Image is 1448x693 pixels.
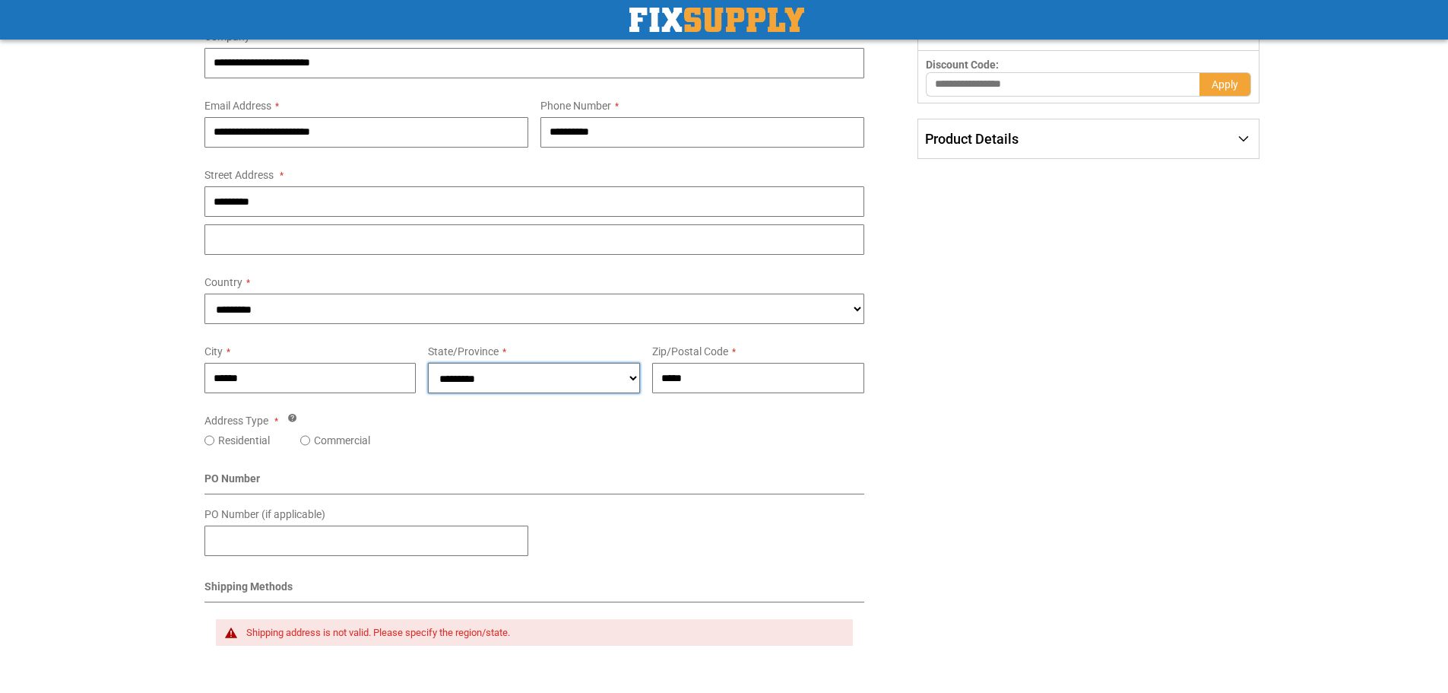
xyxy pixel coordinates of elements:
[1199,72,1251,97] button: Apply
[204,345,223,358] span: City
[204,508,325,520] span: PO Number (if applicable)
[1212,78,1238,91] span: Apply
[218,433,270,448] label: Residential
[204,30,250,43] span: Company
[926,59,999,71] span: Discount Code:
[925,131,1019,147] span: Product Details
[540,100,611,112] span: Phone Number
[629,8,804,32] a: store logo
[204,169,274,181] span: Street Address
[204,415,268,427] span: Address Type
[204,276,242,288] span: Country
[629,8,804,32] img: Fix Industrial Supply
[652,345,728,358] span: Zip/Postal Code
[204,100,271,112] span: Email Address
[204,471,865,494] div: PO Number
[314,433,370,448] label: Commercial
[246,627,838,639] div: Shipping address is not valid. Please specify the region/state.
[428,345,499,358] span: State/Province
[204,579,865,602] div: Shipping Methods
